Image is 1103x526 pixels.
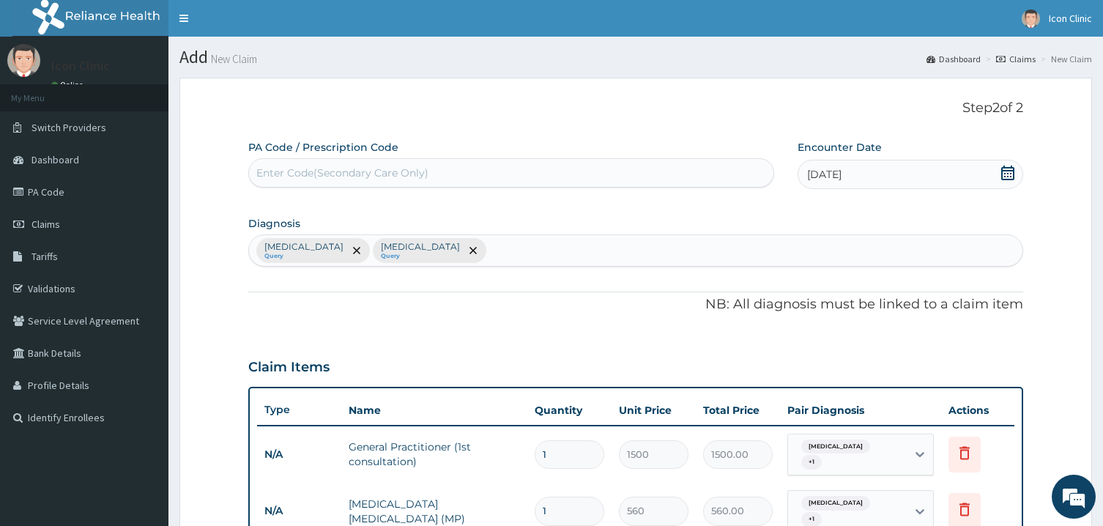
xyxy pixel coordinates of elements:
[1022,10,1040,28] img: User Image
[467,244,480,257] span: remove selection option
[350,244,363,257] span: remove selection option
[256,166,428,180] div: Enter Code(Secondary Care Only)
[248,360,330,376] h3: Claim Items
[51,59,110,73] p: Icon Clinic
[208,53,257,64] small: New Claim
[807,167,842,182] span: [DATE]
[341,396,527,425] th: Name
[798,140,882,155] label: Encounter Date
[257,441,341,468] td: N/A
[381,253,460,260] small: Query
[257,497,341,525] td: N/A
[31,153,79,166] span: Dashboard
[801,440,870,454] span: [MEDICAL_DATA]
[926,53,981,65] a: Dashboard
[248,140,398,155] label: PA Code / Prescription Code
[941,396,1014,425] th: Actions
[780,396,941,425] th: Pair Diagnosis
[381,241,460,253] p: [MEDICAL_DATA]
[264,253,343,260] small: Query
[801,455,822,470] span: + 1
[248,216,300,231] label: Diagnosis
[1037,53,1092,65] li: New Claim
[31,121,106,134] span: Switch Providers
[31,250,58,263] span: Tariffs
[527,396,612,425] th: Quantity
[264,241,343,253] p: [MEDICAL_DATA]
[248,295,1022,314] p: NB: All diagnosis must be linked to a claim item
[696,396,780,425] th: Total Price
[257,396,341,423] th: Type
[179,48,1092,67] h1: Add
[31,218,60,231] span: Claims
[248,100,1022,116] p: Step 2 of 2
[51,80,86,90] a: Online
[612,396,696,425] th: Unit Price
[996,53,1036,65] a: Claims
[7,44,40,77] img: User Image
[1049,12,1092,25] span: Icon Clinic
[341,432,527,476] td: General Practitioner (1st consultation)
[801,496,870,511] span: [MEDICAL_DATA]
